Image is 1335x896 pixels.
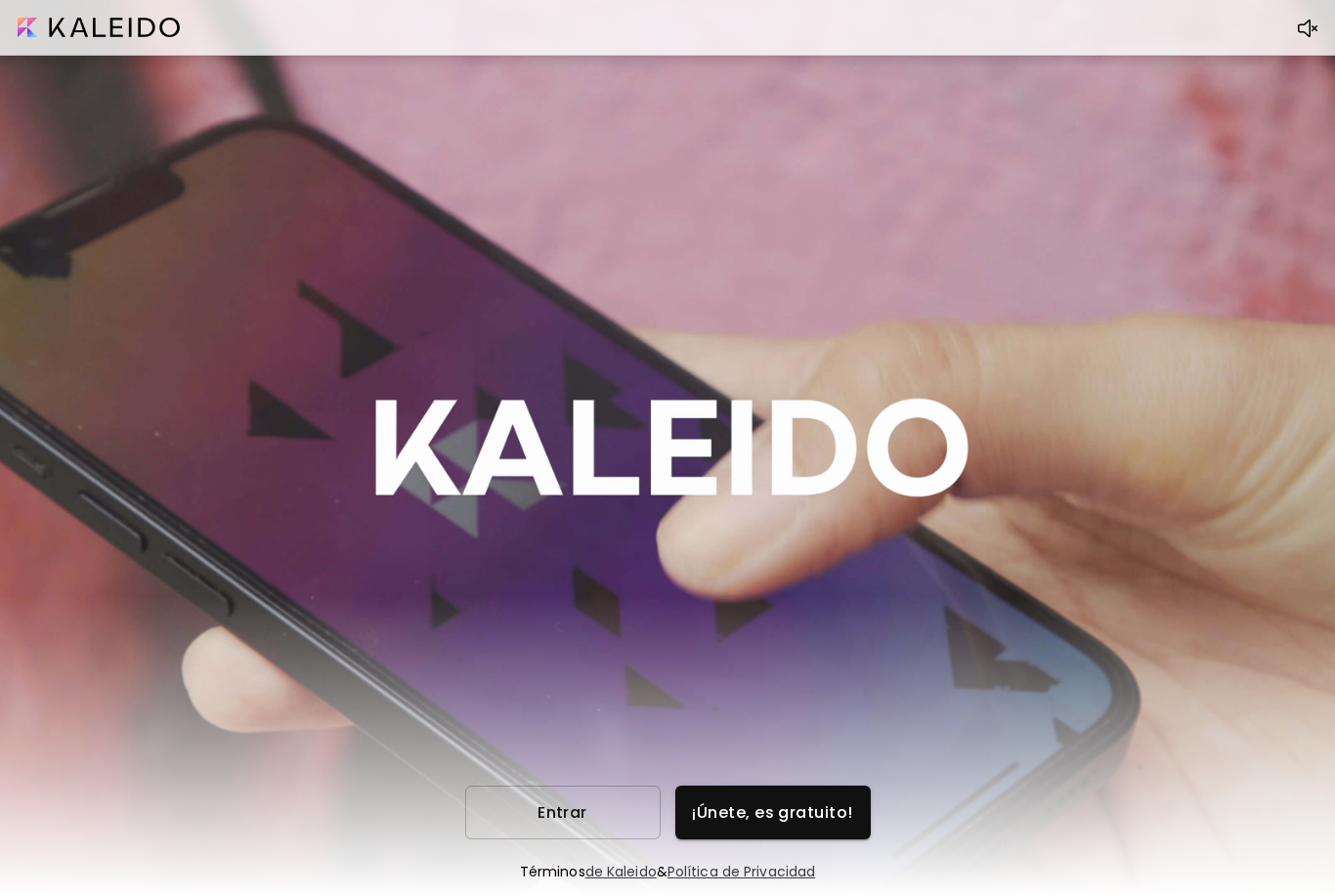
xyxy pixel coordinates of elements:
button: ¡Únete, es gratuito! [675,786,871,839]
h6: Términos & [520,863,815,880]
a: de Kaleido [585,862,657,881]
button: Entrar [465,786,661,839]
a: Política de Privacidad [667,862,815,881]
span: ¡Únete, es gratuito! [691,802,855,823]
img: Volume [1298,19,1317,37]
span: Entrar [481,802,645,823]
